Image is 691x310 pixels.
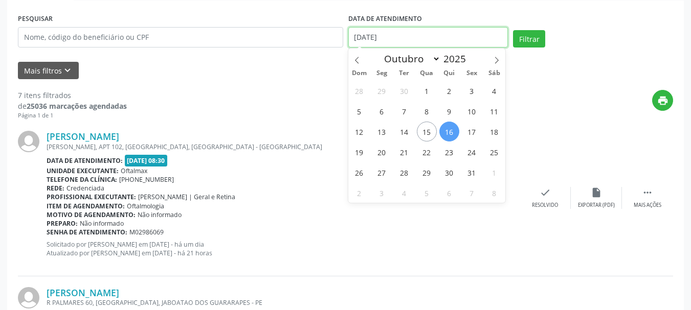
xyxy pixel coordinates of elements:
[462,122,482,141] span: Outubro 17, 2025
[462,162,482,182] span: Outubro 31, 2025
[439,81,459,101] span: Outubro 2, 2025
[348,11,422,27] label: DATA DE ATENDIMENTO
[80,219,124,228] span: Não informado
[439,122,459,141] span: Outubro 16, 2025
[127,202,164,210] span: Oftalmologia
[129,228,164,236] span: M02986069
[47,166,119,175] b: Unidade executante:
[18,287,39,308] img: img
[47,298,520,307] div: R PALMARES 60, [GEOGRAPHIC_DATA], JABOATAO DOS GUARARAPES - PE
[47,193,136,201] b: Profissional executante:
[18,27,343,47] input: Nome, código do beneficiário ou CPF
[47,240,520,257] p: Solicitado por [PERSON_NAME] em [DATE] - há um dia Atualizado por [PERSON_NAME] em [DATE] - há 21...
[18,101,127,111] div: de
[440,52,474,65] input: Year
[349,81,369,101] span: Setembro 28, 2025
[372,122,392,141] span: Outubro 13, 2025
[18,62,79,80] button: Mais filtroskeyboard_arrow_down
[394,122,414,141] span: Outubro 14, 2025
[460,70,483,77] span: Sex
[47,156,123,165] b: Data de atendimento:
[439,101,459,121] span: Outubro 9, 2025
[415,70,438,77] span: Qua
[394,183,414,203] span: Novembro 4, 2025
[462,81,482,101] span: Outubro 3, 2025
[642,187,653,198] i: 
[138,210,182,219] span: Não informado
[540,187,551,198] i: check
[462,142,482,162] span: Outubro 24, 2025
[349,101,369,121] span: Outubro 5, 2025
[634,202,661,209] div: Mais ações
[484,183,504,203] span: Novembro 8, 2025
[532,202,558,209] div: Resolvido
[27,101,127,111] strong: 25036 marcações agendadas
[462,101,482,121] span: Outubro 10, 2025
[394,101,414,121] span: Outubro 7, 2025
[47,287,119,298] a: [PERSON_NAME]
[462,183,482,203] span: Novembro 7, 2025
[394,162,414,182] span: Outubro 28, 2025
[372,81,392,101] span: Setembro 29, 2025
[348,27,508,47] input: Selecione um intervalo
[591,187,602,198] i: insert_drive_file
[417,122,437,141] span: Outubro 15, 2025
[18,90,127,101] div: 7 itens filtrados
[438,70,460,77] span: Qui
[439,183,459,203] span: Novembro 6, 2025
[484,122,504,141] span: Outubro 18, 2025
[417,183,437,203] span: Novembro 5, 2025
[47,175,117,184] b: Telefone da clínica:
[578,202,615,209] div: Exportar (PDF)
[417,81,437,101] span: Outubro 1, 2025
[372,162,392,182] span: Outubro 27, 2025
[513,30,545,47] button: Filtrar
[652,90,673,111] button: print
[370,70,393,77] span: Seg
[484,142,504,162] span: Outubro 25, 2025
[393,70,415,77] span: Ter
[372,142,392,162] span: Outubro 20, 2025
[66,184,104,193] span: Credenciada
[372,101,392,121] span: Outubro 6, 2025
[47,228,127,236] b: Senha de atendimento:
[47,184,64,193] b: Rede:
[47,131,119,142] a: [PERSON_NAME]
[380,52,441,66] select: Month
[349,122,369,141] span: Outubro 12, 2025
[119,175,174,184] span: [PHONE_NUMBER]
[62,65,73,76] i: keyboard_arrow_down
[18,131,39,152] img: img
[18,111,127,120] div: Página 1 de 1
[349,142,369,162] span: Outubro 19, 2025
[394,81,414,101] span: Setembro 30, 2025
[417,162,437,182] span: Outubro 29, 2025
[394,142,414,162] span: Outubro 21, 2025
[18,11,53,27] label: PESQUISAR
[47,210,136,219] b: Motivo de agendamento:
[47,142,520,151] div: [PERSON_NAME], APT 102, [GEOGRAPHIC_DATA], [GEOGRAPHIC_DATA] - [GEOGRAPHIC_DATA]
[417,142,437,162] span: Outubro 22, 2025
[417,101,437,121] span: Outubro 8, 2025
[125,155,168,166] span: [DATE] 08:30
[121,166,147,175] span: Oftalmax
[484,162,504,182] span: Novembro 1, 2025
[47,202,125,210] b: Item de agendamento:
[47,219,78,228] b: Preparo:
[484,101,504,121] span: Outubro 11, 2025
[657,95,668,106] i: print
[439,162,459,182] span: Outubro 30, 2025
[484,81,504,101] span: Outubro 4, 2025
[348,70,371,77] span: Dom
[138,193,235,201] span: [PERSON_NAME] | Geral e Retina
[349,162,369,182] span: Outubro 26, 2025
[483,70,505,77] span: Sáb
[439,142,459,162] span: Outubro 23, 2025
[372,183,392,203] span: Novembro 3, 2025
[349,183,369,203] span: Novembro 2, 2025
